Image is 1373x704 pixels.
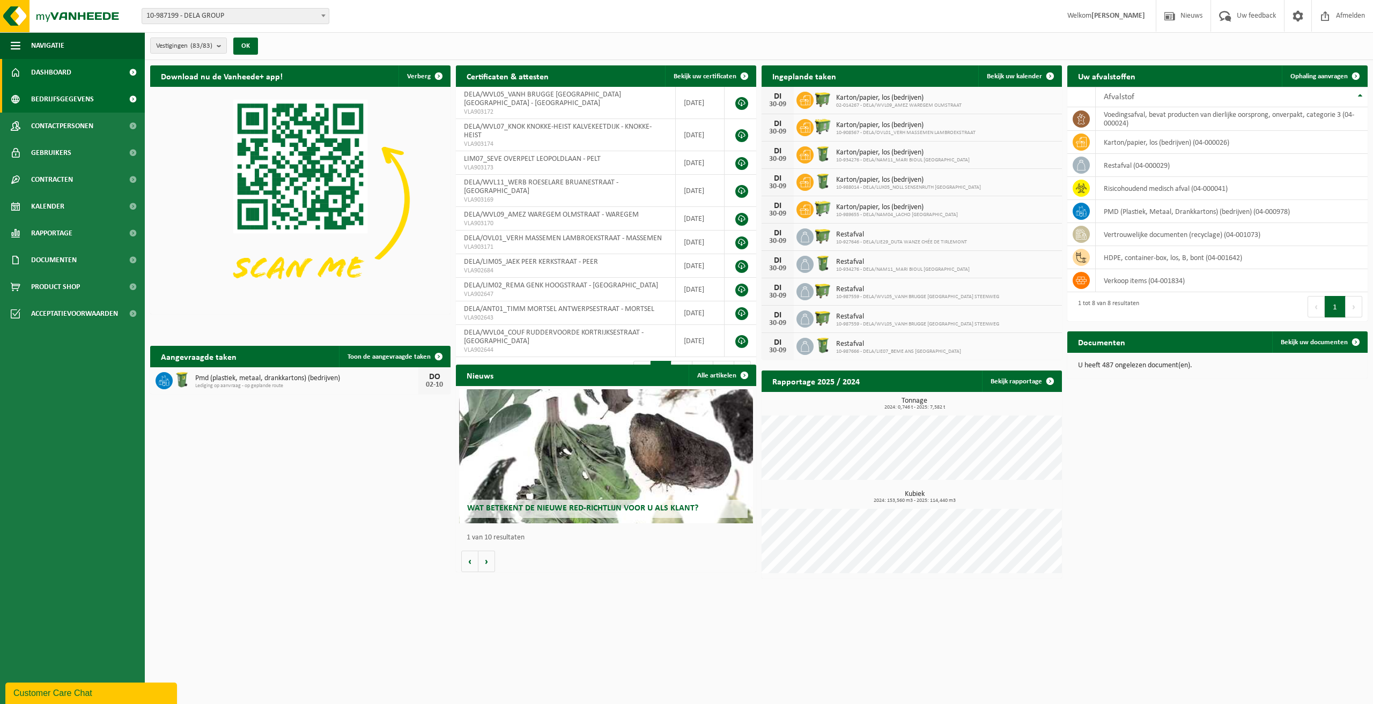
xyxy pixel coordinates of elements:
[31,273,80,300] span: Product Shop
[150,65,293,86] h2: Download nu de Vanheede+ app!
[464,266,667,275] span: VLA902684
[676,325,725,357] td: [DATE]
[5,680,179,704] iframe: chat widget
[814,90,832,108] img: WB-1100-HPE-GN-50
[767,491,1062,503] h3: Kubiek
[31,86,94,113] span: Bedrijfsgegevens
[459,389,754,523] a: Wat betekent de nieuwe RED-richtlijn voor u als klant?
[767,311,788,320] div: DI
[767,229,788,238] div: DI
[195,374,418,383] span: Pmd (plastiek, metaal, drankkartons) (bedrijven)
[142,9,329,24] span: 10-987199 - DELA GROUP
[676,87,725,119] td: [DATE]
[814,199,832,218] img: WB-0660-HPE-GN-50
[150,87,451,312] img: Download de VHEPlus App
[1308,296,1325,317] button: Previous
[767,338,788,347] div: DI
[767,256,788,265] div: DI
[1096,269,1368,292] td: verkoop items (04-001834)
[814,117,832,136] img: WB-0660-HPE-GN-50
[1078,362,1357,369] p: U heeft 487 ongelezen document(en).
[1272,331,1367,353] a: Bekijk uw documenten
[464,281,658,290] span: DELA/LIM02_REMA GENK HOOGSTRAAT - [GEOGRAPHIC_DATA]
[836,102,962,109] span: 02-014267 - DELA/WVL09_AMEZ WAREGEM OLMSTRAAT
[836,184,981,191] span: 10-988014 - DELA/LUX05_NOLL SENSENRUTH [GEOGRAPHIC_DATA]
[836,266,970,273] span: 10-934276 - DELA/NAM11_MARI BIOUL [GEOGRAPHIC_DATA]
[836,94,962,102] span: Karton/papier, los (bedrijven)
[814,309,832,327] img: WB-1100-HPE-GN-51
[836,157,970,164] span: 10-934276 - DELA/NAM11_MARI BIOUL [GEOGRAPHIC_DATA]
[424,381,445,389] div: 02-10
[142,8,329,24] span: 10-987199 - DELA GROUP
[836,294,999,300] span: 10-987559 - DELA/WVL05_VANH BRUGGE [GEOGRAPHIC_DATA] STEENWEG
[31,166,73,193] span: Contracten
[31,139,71,166] span: Gebruikers
[1067,331,1136,352] h2: Documenten
[767,347,788,354] div: 30-09
[478,551,495,572] button: Volgende
[464,155,601,163] span: LIM07_SEVE OVERPELT LEOPOLDLAAN - PELT
[767,92,788,101] div: DI
[31,300,118,327] span: Acceptatievoorwaarden
[1281,339,1348,346] span: Bekijk uw documenten
[836,321,999,328] span: 10-987559 - DELA/WVL05_VANH BRUGGE [GEOGRAPHIC_DATA] STEENWEG
[767,174,788,183] div: DI
[1067,65,1146,86] h2: Uw afvalstoffen
[665,65,755,87] a: Bekijk uw certificaten
[1096,107,1368,131] td: voedingsafval, bevat producten van dierlijke oorsprong, onverpakt, categorie 3 (04-000024)
[348,353,431,360] span: Toon de aangevraagde taken
[767,405,1062,410] span: 2024: 0,746 t - 2025: 7,582 t
[674,73,736,80] span: Bekijk uw certificaten
[464,196,667,204] span: VLA903169
[1096,246,1368,269] td: HDPE, container-box, los, B, bont (04-001642)
[676,301,725,325] td: [DATE]
[456,365,504,386] h2: Nieuws
[1096,177,1368,200] td: risicohoudend medisch afval (04-000041)
[1096,154,1368,177] td: restafval (04-000029)
[814,145,832,163] img: WB-0240-HPE-GN-50
[1104,93,1134,101] span: Afvalstof
[31,247,77,273] span: Documenten
[676,278,725,301] td: [DATE]
[464,164,667,172] span: VLA903173
[767,128,788,136] div: 30-09
[398,65,449,87] button: Verberg
[762,370,870,391] h2: Rapportage 2025 / 2024
[31,32,64,59] span: Navigatie
[836,258,970,266] span: Restafval
[190,42,212,49] count: (83/83)
[456,65,559,86] h2: Certificaten & attesten
[676,119,725,151] td: [DATE]
[407,73,431,80] span: Verberg
[767,498,1062,503] span: 2024: 153,560 m3 - 2025: 114,440 m3
[767,320,788,327] div: 30-09
[676,207,725,231] td: [DATE]
[836,212,958,218] span: 10-989655 - DELA/NAM04_LACHO [GEOGRAPHIC_DATA]
[464,234,662,242] span: DELA/OVL01_VERH MASSEMEN LAMBROEKSTRAAT - MASSEMEN
[767,210,788,218] div: 30-09
[814,336,832,354] img: WB-0240-HPE-GN-50
[467,534,751,542] p: 1 van 10 resultaten
[836,149,970,157] span: Karton/papier, los (bedrijven)
[982,370,1061,392] a: Bekijk rapportage
[195,383,418,389] span: Lediging op aanvraag - op geplande route
[767,292,788,300] div: 30-09
[836,121,976,130] span: Karton/papier, los (bedrijven)
[978,65,1061,87] a: Bekijk uw kalender
[836,130,976,136] span: 10-908567 - DELA/OVL01_VERH MASSEMEN LAMBROEKSTRAAT
[31,113,93,139] span: Contactpersonen
[233,38,258,55] button: OK
[676,151,725,175] td: [DATE]
[461,551,478,572] button: Vorige
[464,346,667,354] span: VLA902644
[150,38,227,54] button: Vestigingen(83/83)
[767,155,788,163] div: 30-09
[464,179,618,195] span: DELA/WVL11_WERB ROESELARE BRUANESTRAAT - [GEOGRAPHIC_DATA]
[767,147,788,155] div: DI
[987,73,1042,80] span: Bekijk uw kalender
[1346,296,1362,317] button: Next
[836,313,999,321] span: Restafval
[836,349,961,355] span: 10-987666 - DELA/LIE07_BEME ANS [GEOGRAPHIC_DATA]
[814,227,832,245] img: WB-1100-HPE-GN-50
[836,239,967,246] span: 10-927646 - DELA/LIE29_DUTA WANZE CHÉE DE TIRLEMONT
